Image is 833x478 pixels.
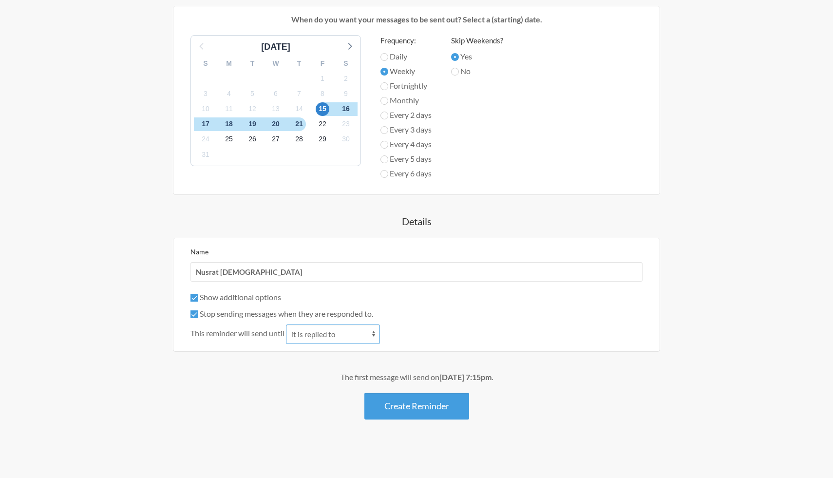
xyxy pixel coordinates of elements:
[380,155,388,163] input: Every 5 days
[217,56,241,71] div: M
[316,102,329,116] span: Monday, September 15, 2025
[339,117,353,131] span: Tuesday, September 23, 2025
[451,51,503,62] label: Yes
[134,214,699,228] h4: Details
[181,14,652,25] p: When do you want your messages to be sent out? Select a (starting) date.
[222,133,236,146] span: Thursday, September 25, 2025
[246,133,259,146] span: Friday, September 26, 2025
[380,97,388,105] input: Monthly
[451,35,503,46] label: Skip Weekends?
[292,133,306,146] span: Sunday, September 28, 2025
[269,133,283,146] span: Saturday, September 27, 2025
[451,65,503,77] label: No
[190,327,284,339] span: This reminder will send until
[257,40,294,54] div: [DATE]
[190,292,281,302] label: Show additional options
[380,80,432,92] label: Fortnightly
[334,56,358,71] div: S
[222,102,236,116] span: Thursday, September 11, 2025
[190,248,208,256] label: Name
[339,133,353,146] span: Tuesday, September 30, 2025
[246,87,259,100] span: Friday, September 5, 2025
[380,138,432,150] label: Every 4 days
[380,112,388,119] input: Every 2 days
[316,87,329,100] span: Monday, September 8, 2025
[380,153,432,165] label: Every 5 days
[380,65,432,77] label: Weekly
[287,56,311,71] div: T
[451,68,459,76] input: No
[246,117,259,131] span: Friday, September 19, 2025
[380,170,388,178] input: Every 6 days
[269,87,283,100] span: Saturday, September 6, 2025
[199,133,212,146] span: Wednesday, September 24, 2025
[380,35,432,46] label: Frequency:
[292,117,306,131] span: Sunday, September 21, 2025
[264,56,287,71] div: W
[339,102,353,116] span: Tuesday, September 16, 2025
[199,117,212,131] span: Wednesday, September 17, 2025
[222,117,236,131] span: Thursday, September 18, 2025
[222,87,236,100] span: Thursday, September 4, 2025
[199,102,212,116] span: Wednesday, September 10, 2025
[380,124,432,135] label: Every 3 days
[134,371,699,383] div: The first message will send on .
[380,82,388,90] input: Fortnightly
[190,309,373,318] label: Stop sending messages when they are responded to.
[380,95,432,106] label: Monthly
[364,393,469,420] button: Create Reminder
[190,310,198,318] input: Stop sending messages when they are responded to.
[380,126,388,134] input: Every 3 days
[316,117,329,131] span: Monday, September 22, 2025
[190,294,198,302] input: Show additional options
[241,56,264,71] div: T
[190,262,643,282] input: We suggest a 2 to 4 word name
[199,148,212,161] span: Wednesday, October 1, 2025
[439,372,492,382] strong: [DATE] 7:15pm
[292,87,306,100] span: Sunday, September 7, 2025
[316,72,329,85] span: Monday, September 1, 2025
[316,133,329,146] span: Monday, September 29, 2025
[380,53,388,61] input: Daily
[269,102,283,116] span: Saturday, September 13, 2025
[380,68,388,76] input: Weekly
[311,56,334,71] div: F
[199,87,212,100] span: Wednesday, September 3, 2025
[380,109,432,121] label: Every 2 days
[380,51,432,62] label: Daily
[292,102,306,116] span: Sunday, September 14, 2025
[269,117,283,131] span: Saturday, September 20, 2025
[339,72,353,85] span: Tuesday, September 2, 2025
[380,168,432,179] label: Every 6 days
[194,56,217,71] div: S
[380,141,388,149] input: Every 4 days
[339,87,353,100] span: Tuesday, September 9, 2025
[451,53,459,61] input: Yes
[246,102,259,116] span: Friday, September 12, 2025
